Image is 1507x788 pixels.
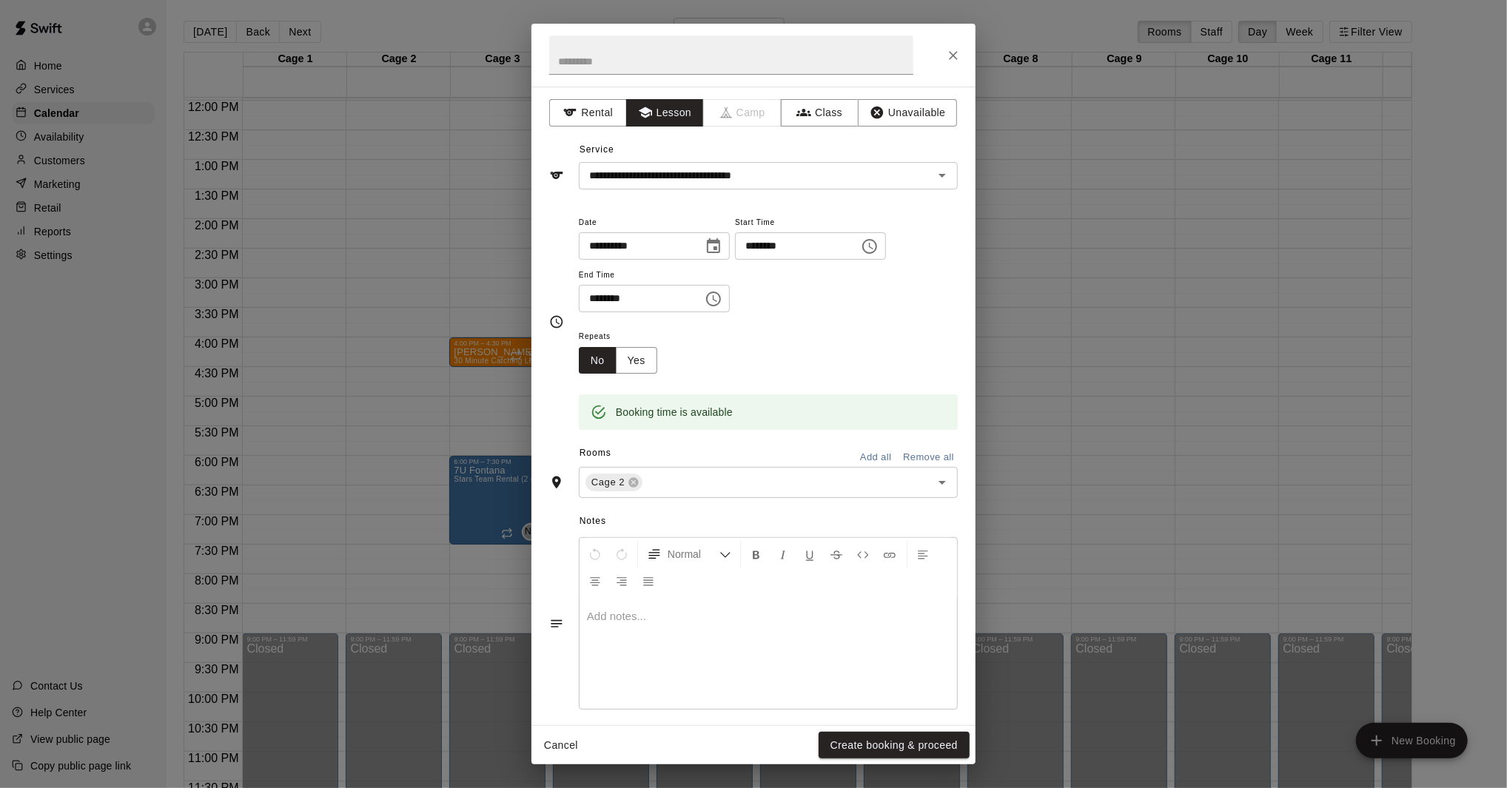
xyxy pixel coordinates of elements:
span: Date [579,213,730,233]
button: Format Strikethrough [824,541,849,568]
button: Center Align [583,568,608,594]
button: Insert Link [877,541,902,568]
span: Service [580,144,614,155]
svg: Timing [549,314,564,329]
svg: Service [549,168,564,183]
button: Choose date, selected date is Sep 4, 2025 [699,232,728,261]
button: Close [940,42,967,69]
span: Cage 2 [585,475,631,490]
button: Choose time, selected time is 6:00 PM [855,232,885,261]
svg: Notes [549,616,564,631]
button: Unavailable [858,99,957,127]
button: Open [932,472,953,493]
button: Redo [609,541,634,568]
span: Rooms [580,448,611,458]
div: outlined button group [579,347,657,374]
button: Cancel [537,732,585,759]
span: Notes [580,510,958,533]
div: Cage 2 [585,474,642,491]
button: Create booking & proceed [819,732,970,759]
button: Left Align [910,541,936,568]
button: Choose time, selected time is 7:00 PM [699,284,728,314]
span: Camps can only be created in the Services page [704,99,782,127]
button: Format Underline [797,541,822,568]
button: Rental [549,99,627,127]
span: End Time [579,266,730,286]
svg: Rooms [549,475,564,490]
button: Insert Code [850,541,876,568]
button: Yes [616,347,657,374]
button: Right Align [609,568,634,594]
button: Lesson [626,99,704,127]
span: Repeats [579,327,669,347]
button: Class [781,99,859,127]
span: Normal [668,547,719,562]
button: Format Italics [771,541,796,568]
button: Undo [583,541,608,568]
div: Booking time is available [616,399,733,425]
button: Open [932,165,953,186]
button: Remove all [899,446,958,469]
button: Format Bold [744,541,769,568]
span: Start Time [735,213,886,233]
button: Formatting Options [641,541,737,568]
button: Justify Align [636,568,661,594]
button: Add all [852,446,899,469]
button: No [579,347,617,374]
